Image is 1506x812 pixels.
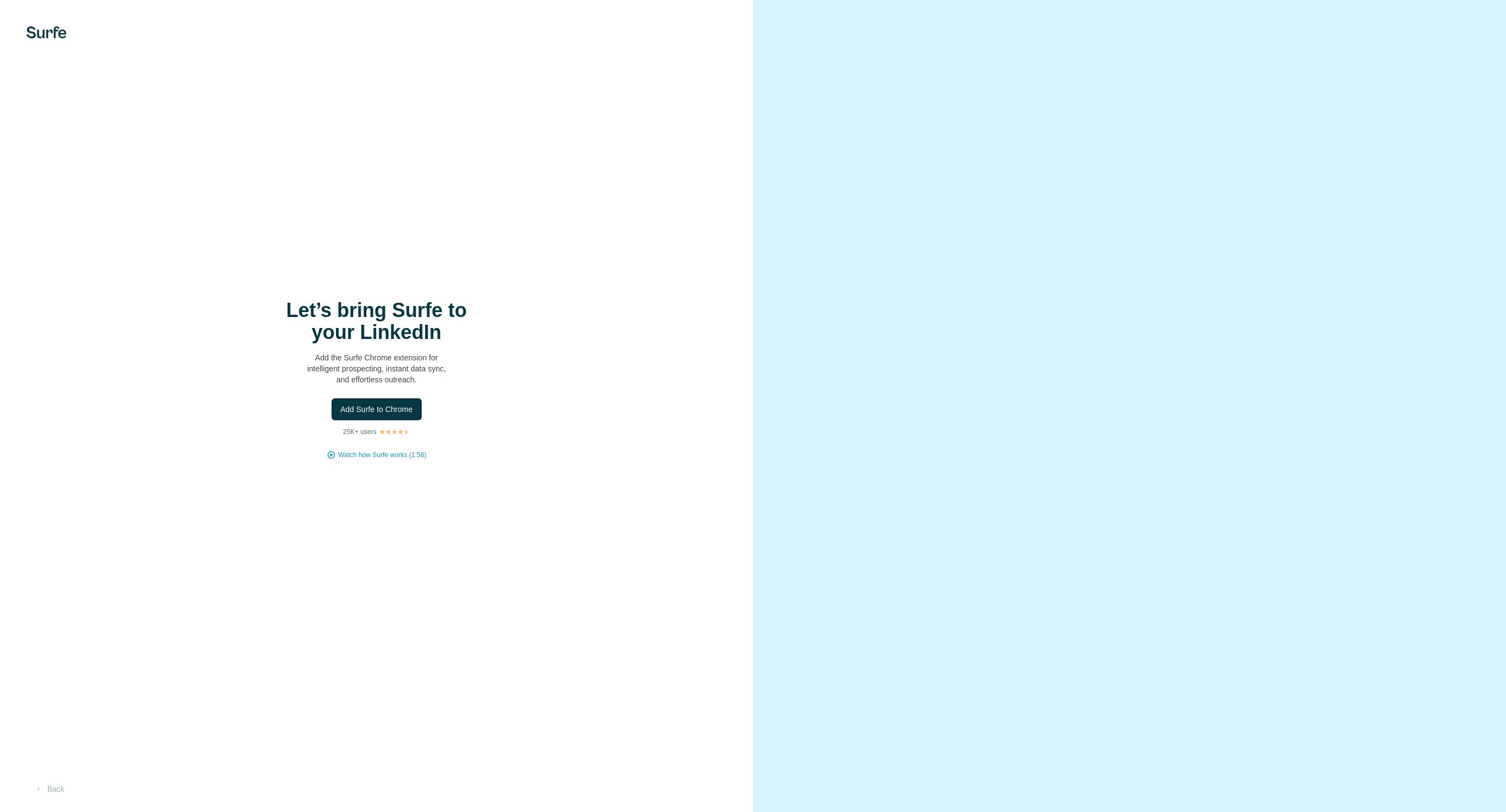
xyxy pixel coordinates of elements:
h1: Let’s bring Surfe to your LinkedIn [267,299,487,343]
span: Add Surfe to Chrome [340,404,413,415]
img: Rating Stars [379,429,410,435]
p: 25K+ users [343,427,377,437]
button: Add Surfe to Chrome [332,398,422,420]
p: Add the Surfe Chrome extension for intelligent prospecting, instant data sync, and effortless out... [267,352,487,385]
button: Back [26,779,72,799]
img: Surfe's logo [26,26,67,38]
button: Watch how Surfe works (1:58) [338,450,426,460]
